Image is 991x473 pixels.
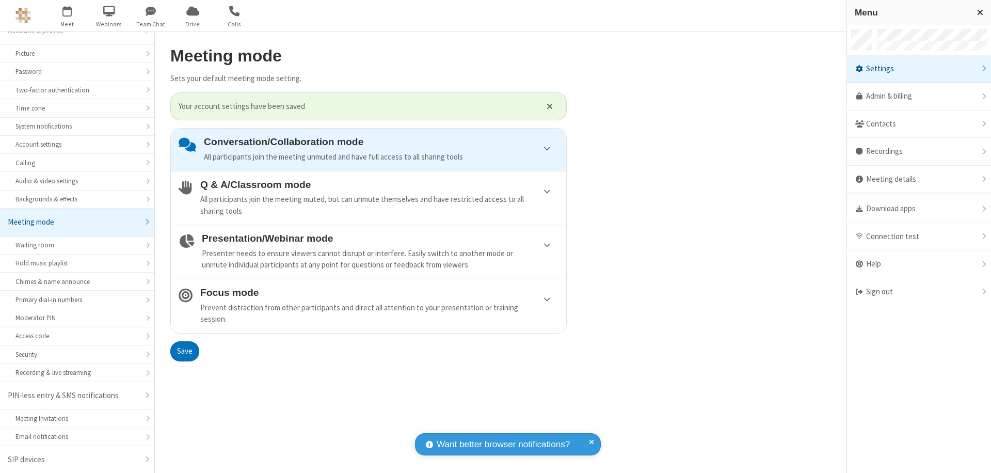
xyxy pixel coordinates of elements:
[15,67,139,76] div: Password
[847,223,991,251] div: Connection test
[202,248,558,271] div: Presenter needs to ensure viewers cannot disrupt or interfere. Easily switch to another mode or u...
[855,8,968,18] h3: Menu
[847,55,991,83] div: Settings
[200,194,558,217] div: All participants join the meeting muted, but can unmute themselves and have restricted access to ...
[541,99,558,114] button: Close alert
[15,295,139,305] div: Primary dial-in numbers
[15,432,139,442] div: Email notifications
[200,287,558,298] h4: Focus mode
[48,20,87,29] span: Meet
[847,195,991,223] div: Download apps
[15,240,139,250] div: Waiting room
[15,368,139,377] div: Recording & live streaming
[15,139,139,149] div: Account settings
[437,438,570,451] span: Want better browser notifications?
[179,101,534,113] span: Your account settings have been saved
[15,414,139,423] div: Meeting Invitations
[200,179,558,190] h4: Q & A/Classroom mode
[170,47,567,65] h2: Meeting mode
[965,446,983,466] iframe: Chat
[200,302,558,325] div: Prevent distraction from other participants and direct all attention to your presentation or trai...
[15,49,139,58] div: Picture
[15,103,139,113] div: Time zone
[204,151,558,163] div: All participants join the meeting unmuted and have full access to all sharing tools
[15,350,139,359] div: Security
[15,85,139,95] div: Two-factor authentication
[8,454,139,466] div: SIP devices
[15,277,139,287] div: Chimes & name announce
[15,331,139,341] div: Access code
[8,216,139,228] div: Meeting mode
[8,390,139,402] div: PIN-less entry & SMS notifications
[847,250,991,278] div: Help
[202,233,558,244] h4: Presentation/Webinar mode
[15,176,139,186] div: Audio & video settings
[15,121,139,131] div: System notifications
[15,8,31,23] img: QA Selenium DO NOT DELETE OR CHANGE
[204,136,558,147] h4: Conversation/Collaboration mode
[847,138,991,166] div: Recordings
[847,166,991,194] div: Meeting details
[15,158,139,168] div: Calling
[170,341,199,362] button: Save
[215,20,254,29] span: Calls
[15,194,139,204] div: Backgrounds & effects
[847,111,991,138] div: Contacts
[170,73,567,85] p: Sets your default meeting mode setting.
[15,258,139,268] div: Hold music playlist
[132,20,170,29] span: Team Chat
[847,83,991,111] a: Admin & billing
[15,313,139,323] div: Moderator PIN
[847,278,991,306] div: Sign out
[90,20,129,29] span: Webinars
[173,20,212,29] span: Drive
